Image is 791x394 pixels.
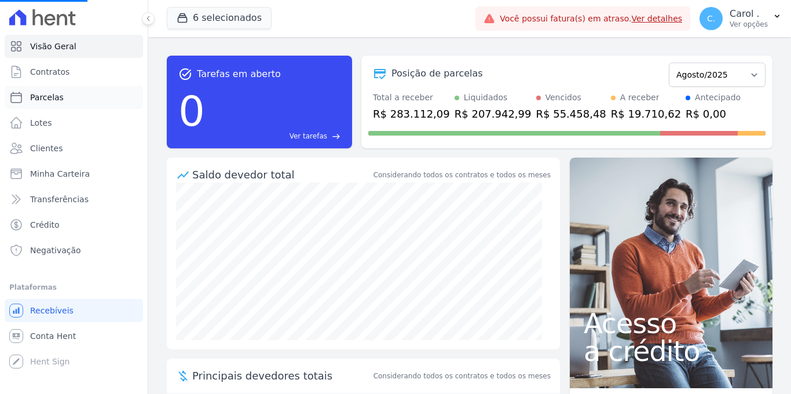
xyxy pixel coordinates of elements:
div: Vencidos [545,92,581,104]
span: C. [707,14,715,23]
div: R$ 283.112,09 [373,106,450,122]
span: Tarefas em aberto [197,67,281,81]
span: Recebíveis [30,305,74,316]
div: Plataformas [9,280,138,294]
span: Ver tarefas [290,131,327,141]
a: Parcelas [5,86,143,109]
a: Minha Carteira [5,162,143,185]
span: Lotes [30,117,52,129]
div: R$ 0,00 [686,106,741,122]
span: Negativação [30,245,81,256]
div: Saldo devedor total [192,167,371,183]
p: Carol . [730,8,768,20]
span: Visão Geral [30,41,76,52]
p: Ver opções [730,20,768,29]
a: Lotes [5,111,143,134]
div: 0 [178,81,205,141]
a: Visão Geral [5,35,143,58]
span: Considerando todos os contratos e todos os meses [373,371,551,381]
span: task_alt [178,67,192,81]
a: Transferências [5,188,143,211]
div: R$ 55.458,48 [536,106,606,122]
div: R$ 207.942,99 [455,106,532,122]
div: Total a receber [373,92,450,104]
a: Clientes [5,137,143,160]
div: A receber [620,92,660,104]
a: Contratos [5,60,143,83]
span: Transferências [30,194,89,205]
div: Posição de parcelas [391,67,483,81]
button: 6 selecionados [167,7,272,29]
a: Negativação [5,239,143,262]
span: Minha Carteira [30,168,90,180]
span: Acesso [584,309,759,337]
div: Antecipado [695,92,741,104]
span: Crédito [30,219,60,231]
div: Considerando todos os contratos e todos os meses [373,170,551,180]
a: Recebíveis [5,299,143,322]
span: Conta Hent [30,330,76,342]
a: Ver tarefas east [210,131,340,141]
span: Parcelas [30,92,64,103]
button: C. Carol . Ver opções [690,2,791,35]
span: east [332,132,340,141]
span: Você possui fatura(s) em atraso. [500,13,682,25]
div: R$ 19.710,62 [611,106,681,122]
a: Conta Hent [5,324,143,348]
span: Clientes [30,143,63,154]
a: Crédito [5,213,143,236]
div: Liquidados [464,92,508,104]
a: Ver detalhes [631,14,682,23]
span: Principais devedores totais [192,368,371,384]
span: Contratos [30,66,69,78]
span: a crédito [584,337,759,365]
